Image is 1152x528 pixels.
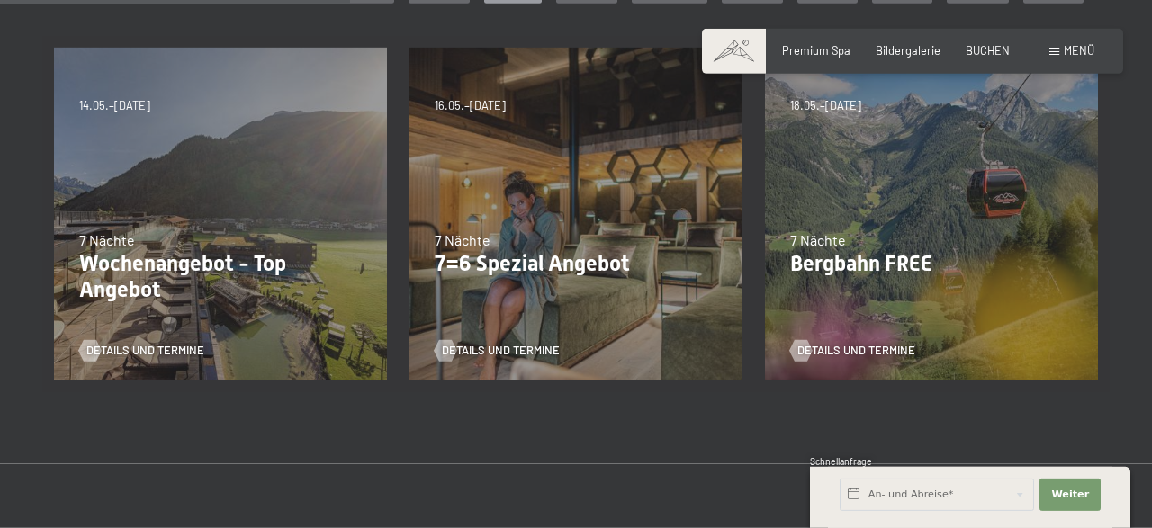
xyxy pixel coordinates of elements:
[442,343,560,359] span: Details und Termine
[79,231,135,248] span: 7 Nächte
[435,98,506,114] span: 16.05.–[DATE]
[435,231,490,248] span: 7 Nächte
[79,98,150,114] span: 14.05.–[DATE]
[876,43,940,58] a: Bildergalerie
[435,343,560,359] a: Details und Termine
[810,456,872,467] span: Schnellanfrage
[1064,43,1094,58] span: Menü
[1039,479,1101,511] button: Weiter
[790,231,846,248] span: 7 Nächte
[790,251,1073,277] p: Bergbahn FREE
[79,343,204,359] a: Details und Termine
[782,43,850,58] a: Premium Spa
[790,343,915,359] a: Details und Termine
[966,43,1010,58] a: BUCHEN
[797,343,915,359] span: Details und Termine
[1051,488,1089,502] span: Weiter
[86,343,204,359] span: Details und Termine
[435,251,717,277] p: 7=6 Spezial Angebot
[79,251,362,303] p: Wochenangebot - Top Angebot
[790,98,861,114] span: 18.05.–[DATE]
